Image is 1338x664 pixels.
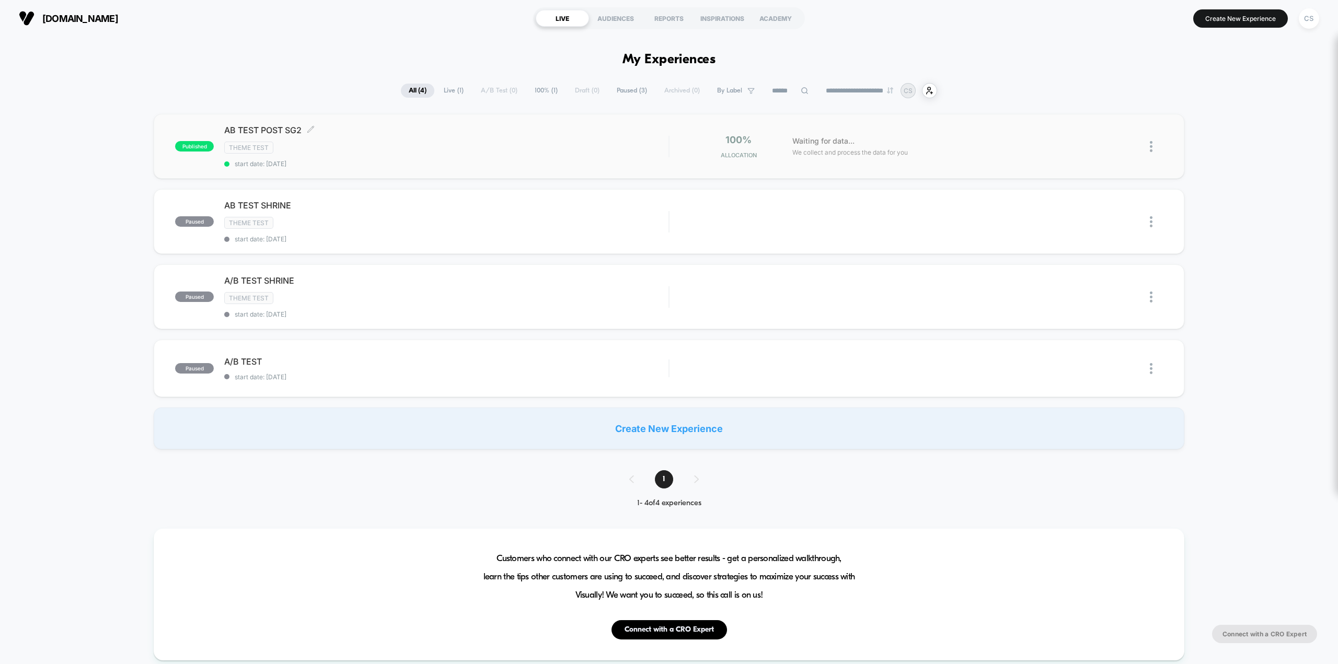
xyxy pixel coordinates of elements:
[483,550,855,604] span: Customers who connect with our CRO experts see better results - get a personalized walkthrough, l...
[1150,141,1152,152] img: close
[224,200,668,211] span: AB TEST SHRINE
[609,84,655,98] span: Paused ( 3 )
[224,142,273,154] span: Theme Test
[792,135,855,147] span: Waiting for data...
[717,87,742,95] span: By Label
[725,134,752,145] span: 100%
[527,84,566,98] span: 100% ( 1 )
[224,373,668,381] span: start date: [DATE]
[619,499,720,508] div: 1 - 4 of 4 experiences
[175,141,214,152] span: published
[224,125,668,135] span: AB TEST POST SG2
[16,10,121,27] button: [DOMAIN_NAME]
[19,10,34,26] img: Visually logo
[401,84,434,98] span: All ( 4 )
[622,52,716,67] h1: My Experiences
[1150,292,1152,302] img: close
[792,147,908,157] span: We collect and process the data for you
[224,356,668,367] span: A/B TEST
[1212,625,1317,643] button: Connect with a CRO Expert
[612,620,727,639] button: Connect with a CRO Expert
[721,152,757,159] span: Allocation
[224,275,668,286] span: A/B TEST SHRINE
[1296,8,1322,29] button: CS
[749,10,802,27] div: ACADEMY
[175,292,214,302] span: paused
[224,310,668,318] span: start date: [DATE]
[224,235,668,243] span: start date: [DATE]
[589,10,642,27] div: AUDIENCES
[887,87,893,94] img: end
[1299,8,1319,29] div: CS
[655,470,673,488] span: 1
[904,87,913,95] p: CS
[696,10,749,27] div: INSPIRATIONS
[224,217,273,229] span: Theme Test
[154,407,1184,449] div: Create New Experience
[1150,216,1152,227] img: close
[436,84,471,98] span: Live ( 1 )
[642,10,696,27] div: REPORTS
[175,363,214,374] span: paused
[175,216,214,227] span: paused
[1193,9,1288,28] button: Create New Experience
[1150,363,1152,374] img: close
[224,292,273,304] span: Theme Test
[42,13,118,24] span: [DOMAIN_NAME]
[536,10,589,27] div: LIVE
[224,160,668,168] span: start date: [DATE]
